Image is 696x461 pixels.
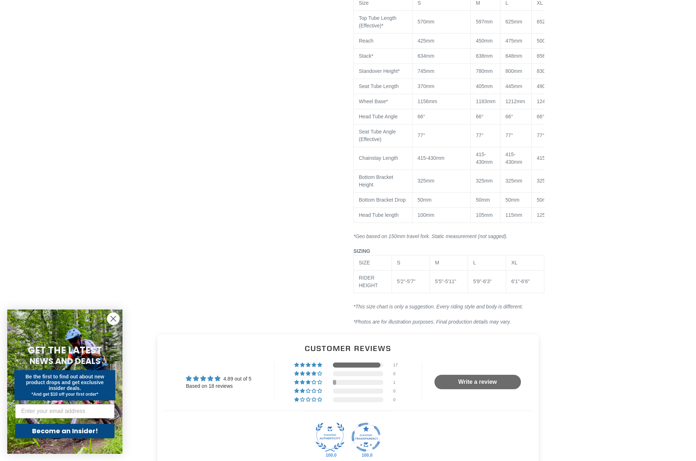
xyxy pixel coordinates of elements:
[476,38,493,44] span: 450mm
[353,248,370,254] span: SIZING
[505,212,522,218] span: 115mm
[435,259,463,267] div: M
[505,53,522,59] span: 648mm
[393,380,402,385] div: 1
[354,170,412,192] td: Bottom Bracket Height
[418,83,434,89] span: 370mm
[359,68,400,74] span: Standover Height*
[353,319,511,325] span: *Photos are for illustration purposes. Final production details may vary.
[316,423,344,454] div: Diamond Authentic Shop. 100% of published reviews are verified reviews
[418,98,437,104] span: 1156mm
[418,155,445,161] span: 415-430mm
[393,363,402,368] div: 17
[359,83,399,89] span: Seat Tube Length
[15,424,115,438] button: Become an Insider!
[418,38,434,44] span: 425mm
[537,83,554,89] span: 490mm
[505,178,522,184] span: 325mm
[359,155,398,161] span: Chainstay Length
[537,19,554,25] span: 652mm
[537,53,554,59] span: 656mm
[473,259,501,267] div: L
[418,53,434,59] span: 634mm
[418,212,434,218] span: 100mm
[505,19,522,25] span: 625mm
[505,38,522,44] span: 475mm
[397,278,425,285] div: 5'2"-5'7"
[359,259,387,267] div: SIZE
[28,344,102,357] span: GET THE LATEST
[505,152,522,165] span: 415-430mm
[107,312,120,325] button: Close dialog
[537,98,556,104] span: 1241mm
[359,38,373,44] span: Reach
[434,375,521,389] a: Write a review
[537,155,564,161] span: 415-430mm
[30,355,101,367] span: NEWS AND DEALS
[352,423,380,454] div: Diamond Transparent Shop. Published 100% of verified reviews received in total
[476,132,483,138] span: 77°
[476,68,493,74] span: 780mm
[26,374,104,391] span: Be the first to find out about new product drops and get exclusive insider deals.
[476,152,493,165] span: 415-430mm
[359,114,397,119] span: Head Tube Angle
[418,132,425,138] span: 77°
[537,178,554,184] span: 325mm
[360,452,372,458] div: 100.0
[476,197,490,203] span: 50mm
[505,98,525,104] span: 1212mm
[294,363,323,368] div: 94% (17) reviews with 5 star rating
[537,38,554,44] span: 500mm
[352,423,380,452] a: Judge.me Diamond Transparent Shop medal 100.0
[537,197,551,203] span: 50mm
[476,98,495,104] span: 1183mm
[316,423,344,452] a: Judge.me Diamond Authentic Shop medal 100.0
[359,212,399,218] span: Head Tube length
[353,304,523,309] em: *This size chart is only a suggestion. Every riding style and body is different.
[186,374,251,383] div: Average rating is 4.89 stars
[294,380,323,385] div: 6% (1) reviews with 3 star rating
[476,83,493,89] span: 405mm
[418,19,434,25] span: 570mm
[511,278,539,285] div: 6'1"-6'6"
[505,132,513,138] span: 77°
[359,129,396,142] span: Seat Tube Angle (Effective)
[418,178,434,184] span: 325mm
[353,233,508,239] i: *Geo based on 150mm travel fork. Static measurement (not sagged).
[505,68,522,74] span: 800mm
[476,53,493,59] span: 638mm
[392,255,430,270] td: S
[352,423,380,452] img: Judge.me Diamond Transparent Shop medal
[186,383,251,390] div: Based on 18 reviews
[418,114,425,119] span: 66°
[537,132,544,138] span: 77°
[505,197,519,203] span: 50mm
[359,15,396,28] span: Top Tube Length (Effective)*
[505,83,522,89] span: 445mm
[537,68,554,74] span: 830mm
[537,114,544,119] span: 66°
[316,423,344,452] img: Judge.me Diamond Authentic Shop medal
[418,197,432,203] span: 50mm
[223,376,251,382] span: 4.89 out of 5
[31,392,98,397] span: *And get $10 off your first order*
[15,404,115,418] input: Enter your email address
[505,114,513,119] span: 66°
[359,274,387,289] div: RIDER HEIGHT
[359,197,406,203] span: Bottom Bracket Drop
[511,259,539,267] div: XL
[476,212,493,218] span: 105mm
[476,178,493,184] span: 325mm
[324,452,336,458] div: 100.0
[359,53,373,59] span: Stack*
[359,98,388,104] span: Wheel Base*
[537,212,554,218] span: 125mm
[476,114,483,119] span: 66°
[418,68,434,74] span: 745mm
[435,278,463,285] div: 5'5"-5'11"
[163,343,533,354] h2: Customer Reviews
[473,278,501,285] div: 5'9"-6'3"
[476,19,493,25] span: 597mm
